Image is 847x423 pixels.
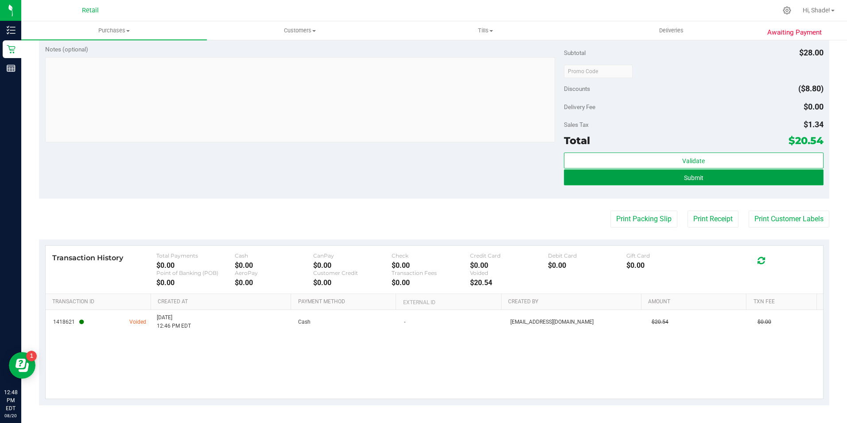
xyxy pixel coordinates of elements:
a: Created At [158,298,288,305]
span: Voided [129,318,146,326]
div: $0.00 [392,261,470,270]
inline-svg: Inventory [7,26,16,35]
div: Check [392,252,470,259]
button: Print Packing Slip [610,211,677,227]
div: $0.00 [235,261,313,270]
inline-svg: Reports [7,64,16,73]
span: Validate [682,157,705,164]
a: Amount [648,298,743,305]
span: Customers [207,27,392,35]
div: Cash [235,252,313,259]
div: Credit Card [470,252,548,259]
div: $0.00 [156,261,235,270]
div: $20.54 [470,278,548,287]
span: Discounts [564,81,590,97]
p: 08/20 [4,412,17,419]
a: Purchases [21,21,207,40]
span: Hi, Shade! [803,7,830,14]
input: Promo Code [564,65,633,78]
div: $0.00 [313,261,392,270]
span: Notes (optional) [45,46,88,53]
span: [EMAIL_ADDRESS][DOMAIN_NAME] [510,318,594,326]
a: Customers [207,21,392,40]
a: Txn Fee [754,298,813,305]
a: Created By [508,298,638,305]
iframe: Resource center [9,352,35,379]
span: Purchases [21,27,207,35]
span: Tills [393,27,578,35]
div: Transaction Fees [392,270,470,276]
div: Voided [470,270,548,276]
th: External ID [396,294,501,310]
span: Deliveries [647,27,695,35]
div: Customer Credit [313,270,392,276]
div: Manage settings [781,6,793,15]
span: [DATE] 12:46 PM EDT [157,313,191,330]
button: Validate [564,153,824,168]
div: Debit Card [548,252,626,259]
div: $0.00 [156,278,235,287]
span: Retail [82,7,99,14]
button: Print Receipt [688,211,738,227]
div: $0.00 [626,261,705,270]
p: 12:48 PM EDT [4,388,17,412]
span: Cash [298,318,311,326]
span: 1418621 [53,318,84,326]
div: $0.00 [235,278,313,287]
iframe: Resource center unread badge [26,351,37,361]
span: ($8.80) [798,84,824,93]
span: Subtotal [564,49,586,56]
div: $0.00 [313,278,392,287]
div: Total Payments [156,252,235,259]
div: $0.00 [470,261,548,270]
div: CanPay [313,252,392,259]
span: Awaiting Payment [767,27,822,38]
a: Transaction ID [52,298,148,305]
div: $0.00 [548,261,626,270]
span: $20.54 [789,134,824,147]
a: Payment Method [298,298,393,305]
span: $1.34 [804,120,824,129]
a: Deliveries [579,21,764,40]
inline-svg: Retail [7,45,16,54]
div: $0.00 [392,278,470,287]
span: Delivery Fee [564,103,595,110]
div: AeroPay [235,270,313,276]
div: Point of Banking (POB) [156,270,235,276]
span: $0.00 [758,318,771,326]
span: Total [564,134,590,147]
span: $0.00 [804,102,824,111]
button: Submit [564,169,824,185]
button: Print Customer Labels [749,211,829,227]
span: $20.54 [652,318,668,326]
span: $28.00 [799,48,824,57]
span: - [404,318,405,326]
span: Submit [684,174,703,181]
div: Gift Card [626,252,705,259]
span: Sales Tax [564,121,589,128]
a: Tills [393,21,579,40]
